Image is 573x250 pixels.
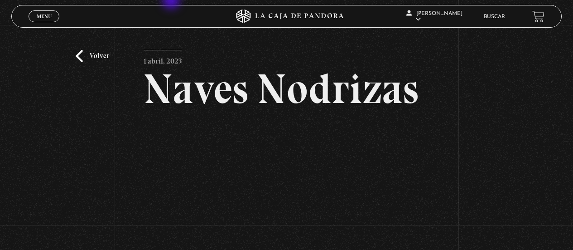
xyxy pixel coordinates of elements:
[406,11,462,22] span: [PERSON_NAME]
[76,50,109,62] a: Volver
[144,68,429,110] h2: Naves Nodrizas
[37,14,52,19] span: Menu
[34,21,55,28] span: Cerrar
[532,10,544,23] a: View your shopping cart
[144,50,182,68] p: 1 abril, 2023
[484,14,505,20] a: Buscar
